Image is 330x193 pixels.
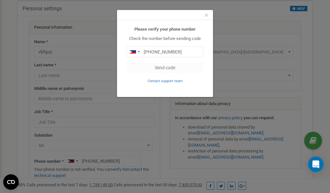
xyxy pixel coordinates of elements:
button: Close [205,12,208,19]
b: Please verify your phone number [134,27,196,32]
button: Send code [127,62,203,73]
a: Contact support team [148,78,183,83]
button: Open CMP widget [3,174,19,190]
p: Check the number before sending code [127,36,203,42]
small: Contact support team [148,79,183,83]
span: × [205,11,208,19]
input: 0905 123 4567 [127,46,203,57]
div: Open Intercom Messenger [308,157,324,172]
div: Telephone country code [127,47,142,57]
